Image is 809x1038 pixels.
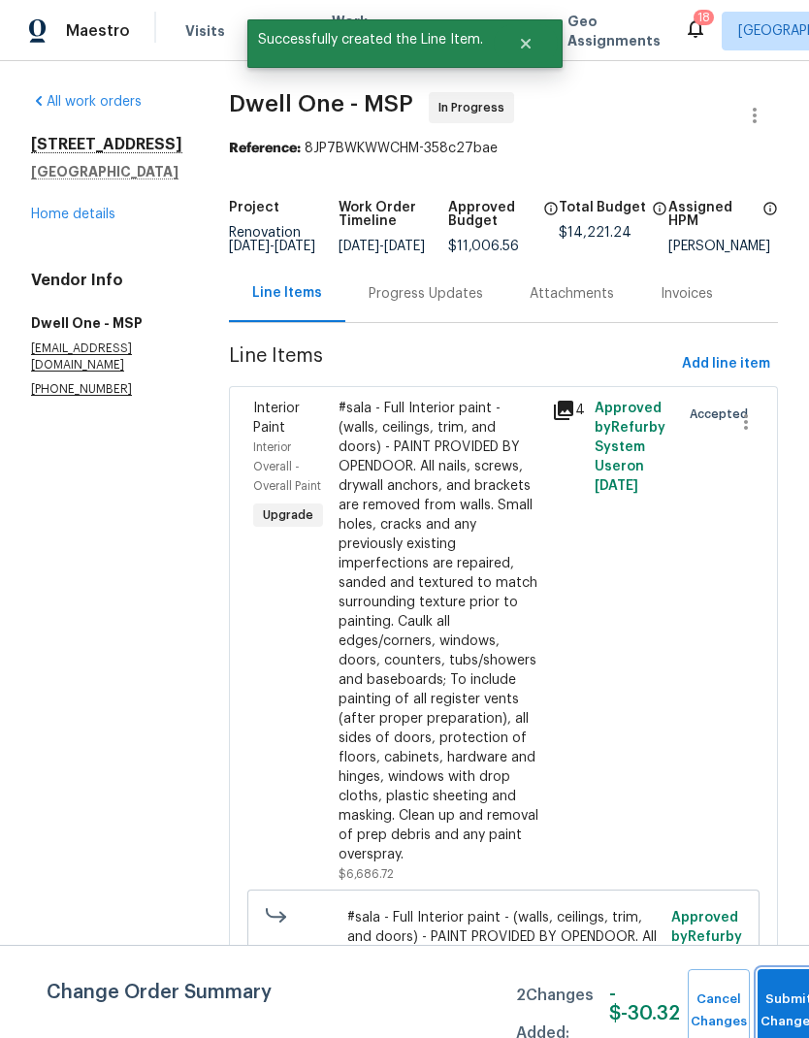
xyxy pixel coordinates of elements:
[682,352,770,376] span: Add line item
[384,240,425,253] span: [DATE]
[674,346,778,382] button: Add line item
[661,284,713,304] div: Invoices
[229,92,413,115] span: Dwell One - MSP
[31,95,142,109] a: All work orders
[567,12,661,50] span: Geo Assignments
[697,8,710,27] div: 18
[697,989,740,1033] span: Cancel Changes
[438,98,512,117] span: In Progress
[339,399,540,864] div: #sala - Full Interior paint - (walls, ceilings, trim, and doors) - PAINT PROVIDED BY OPENDOOR. Al...
[247,19,494,60] span: Successfully created the Line Item.
[253,441,321,492] span: Interior Overall - Overall Paint
[668,240,778,253] div: [PERSON_NAME]
[530,284,614,304] div: Attachments
[253,402,300,435] span: Interior Paint
[255,505,321,525] span: Upgrade
[690,405,756,424] span: Accepted
[229,240,270,253] span: [DATE]
[671,911,764,983] span: Approved by Refurby System User on
[668,201,757,228] h5: Assigned HPM
[31,313,182,333] h5: Dwell One - MSP
[595,479,638,493] span: [DATE]
[339,201,448,228] h5: Work Order Timeline
[762,201,778,240] span: The hpm assigned to this work order.
[252,283,322,303] div: Line Items
[339,868,394,880] span: $6,686.72
[66,21,130,41] span: Maestro
[559,201,646,214] h5: Total Budget
[494,24,558,63] button: Close
[339,240,379,253] span: [DATE]
[652,201,667,226] span: The total cost of line items that have been proposed by Opendoor. This sum includes line items th...
[275,240,315,253] span: [DATE]
[552,399,583,422] div: 4
[229,139,778,158] div: 8JP7BWKWWCHM-358c27bae
[448,240,519,253] span: $11,006.56
[31,208,115,221] a: Home details
[448,201,536,228] h5: Approved Budget
[229,346,674,382] span: Line Items
[229,142,301,155] b: Reference:
[229,226,315,253] span: Renovation
[185,21,225,41] span: Visits
[229,201,279,214] h5: Project
[369,284,483,304] div: Progress Updates
[229,240,315,253] span: -
[595,402,665,493] span: Approved by Refurby System User on
[543,201,559,240] span: The total cost of line items that have been approved by both Opendoor and the Trade Partner. This...
[31,271,182,290] h4: Vendor Info
[332,12,381,50] span: Work Orders
[339,240,425,253] span: -
[559,226,631,240] span: $14,221.24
